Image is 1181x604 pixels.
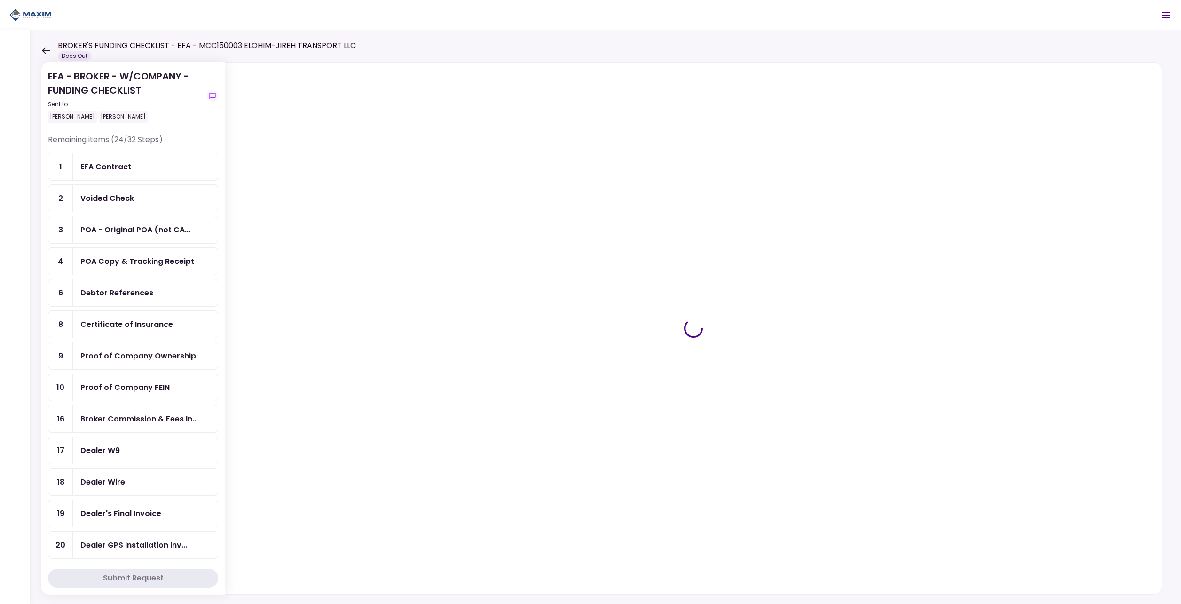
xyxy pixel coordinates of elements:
a: 2Voided Check [48,184,218,212]
div: POA Copy & Tracking Receipt [80,255,194,267]
div: Proof of Company Ownership [80,350,196,362]
div: 9 [48,342,73,369]
div: [PERSON_NAME] [48,111,97,123]
div: POA - Original POA (not CA or GA) [80,224,190,236]
a: 19Dealer's Final Invoice [48,500,218,527]
div: Debtor References [80,287,153,299]
div: 20 [48,532,73,558]
a: 18Dealer Wire [48,468,218,496]
div: Dealer GPS Installation Invoice [80,539,187,551]
a: 9Proof of Company Ownership [48,342,218,370]
h1: BROKER'S FUNDING CHECKLIST - EFA - MCC150003 ELOHIM-JIREH TRANSPORT LLC [58,40,356,51]
div: 10 [48,374,73,401]
div: Certificate of Insurance [80,318,173,330]
a: 8Certificate of Insurance [48,310,218,338]
div: Docs Out [58,51,91,61]
div: Proof of Company FEIN [80,381,170,393]
div: EFA Contract [80,161,131,173]
a: 4POA Copy & Tracking Receipt [48,247,218,275]
div: 18 [48,469,73,495]
a: 21Proof of Down Payment 1 [48,563,218,590]
img: Partner icon [9,8,52,22]
div: Broker Commission & Fees Invoice [80,413,198,425]
div: Voided Check [80,192,134,204]
a: 17Dealer W9 [48,437,218,464]
div: 3 [48,216,73,243]
a: 3POA - Original POA (not CA or GA) [48,216,218,244]
button: Submit Request [48,569,218,588]
div: 2 [48,185,73,212]
div: 8 [48,311,73,338]
div: Sent to: [48,100,203,109]
div: 17 [48,437,73,464]
a: 20Dealer GPS Installation Invoice [48,531,218,559]
div: 19 [48,500,73,527]
div: 1 [48,153,73,180]
div: EFA - BROKER - W/COMPANY - FUNDING CHECKLIST [48,69,203,123]
div: [PERSON_NAME] [99,111,148,123]
button: Open menu [1155,4,1177,26]
a: 16Broker Commission & Fees Invoice [48,405,218,433]
a: 10Proof of Company FEIN [48,374,218,401]
button: show-messages [207,90,218,102]
div: Dealer's Final Invoice [80,508,161,519]
div: Submit Request [103,572,164,584]
a: 1EFA Contract [48,153,218,181]
div: 6 [48,279,73,306]
div: Dealer Wire [80,476,125,488]
div: Dealer W9 [80,445,120,456]
div: 4 [48,248,73,275]
a: 6Debtor References [48,279,218,307]
div: 16 [48,405,73,432]
div: Remaining items (24/32 Steps) [48,134,218,153]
